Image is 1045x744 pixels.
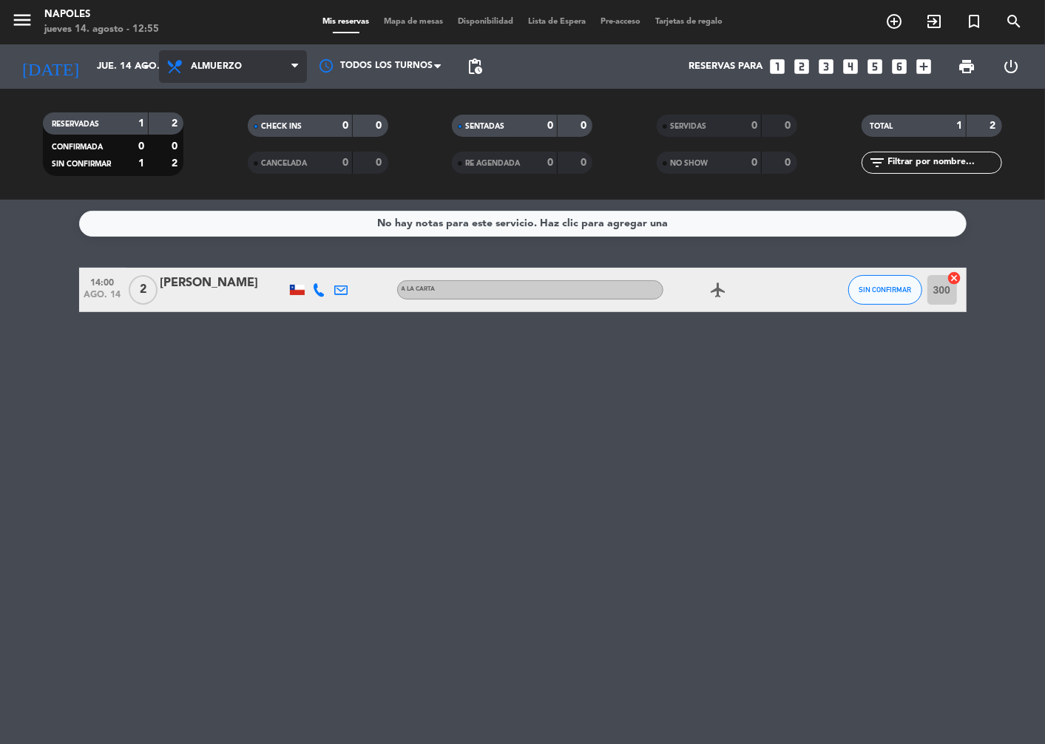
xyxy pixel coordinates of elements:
i: filter_list [869,154,887,172]
div: Napoles [44,7,159,22]
span: TOTAL [870,123,893,130]
span: RE AGENDADA [465,160,520,167]
span: pending_actions [466,58,484,75]
span: SIN CONFIRMAR [859,285,911,294]
strong: 0 [581,158,589,168]
span: CANCELADA [261,160,307,167]
span: Disponibilidad [450,18,521,26]
i: turned_in_not [965,13,983,30]
i: add_box [915,57,934,76]
span: SERVIDAS [670,123,706,130]
strong: 0 [751,121,757,131]
i: [DATE] [11,50,89,83]
strong: 0 [785,121,794,131]
span: ago. 14 [84,290,121,307]
strong: 1 [138,158,144,169]
strong: 0 [785,158,794,168]
span: Mapa de mesas [376,18,450,26]
i: arrow_drop_down [138,58,155,75]
strong: 0 [547,158,553,168]
i: looks_3 [817,57,836,76]
strong: 1 [138,118,144,129]
span: 2 [129,275,158,305]
strong: 0 [581,121,589,131]
i: power_settings_new [1003,58,1021,75]
span: Almuerzo [191,61,242,72]
strong: 2 [172,158,180,169]
strong: 0 [376,121,385,131]
span: RESERVADAS [52,121,99,128]
strong: 2 [172,118,180,129]
span: 14:00 [84,273,121,290]
span: Lista de Espera [521,18,593,26]
i: looks_two [793,57,812,76]
strong: 0 [138,141,144,152]
strong: 0 [342,121,348,131]
div: No hay notas para este servicio. Haz clic para agregar una [377,215,668,232]
i: looks_5 [866,57,885,76]
span: CONFIRMADA [52,143,103,151]
span: SENTADAS [465,123,504,130]
i: menu [11,9,33,31]
strong: 0 [547,121,553,131]
span: Reservas para [689,61,763,72]
span: Pre-acceso [593,18,648,26]
span: print [958,58,975,75]
div: [PERSON_NAME] [160,274,286,293]
button: SIN CONFIRMAR [848,275,922,305]
input: Filtrar por nombre... [887,155,1001,171]
div: LOG OUT [989,44,1034,89]
strong: 0 [172,141,180,152]
i: add_circle_outline [885,13,903,30]
i: exit_to_app [925,13,943,30]
strong: 0 [342,158,348,168]
span: Mis reservas [315,18,376,26]
strong: 1 [956,121,962,131]
span: CHECK INS [261,123,302,130]
i: cancel [947,271,962,285]
strong: 0 [751,158,757,168]
span: NO SHOW [670,160,708,167]
i: airplanemode_active [710,281,728,299]
i: search [1005,13,1023,30]
i: looks_6 [890,57,910,76]
span: SIN CONFIRMAR [52,160,111,168]
span: A LA CARTA [402,286,436,292]
button: menu [11,9,33,36]
span: Tarjetas de regalo [648,18,730,26]
i: looks_one [768,57,788,76]
div: jueves 14. agosto - 12:55 [44,22,159,37]
i: looks_4 [842,57,861,76]
strong: 0 [376,158,385,168]
strong: 2 [990,121,998,131]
